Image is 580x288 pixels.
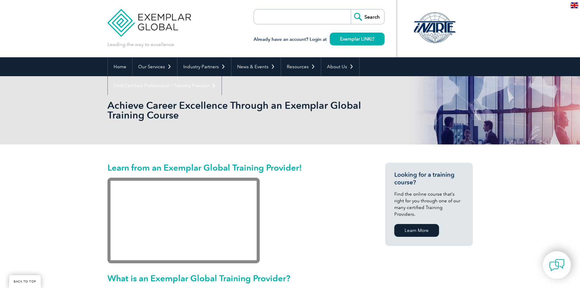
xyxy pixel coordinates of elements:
[107,41,174,48] p: Leading the way to excellence
[321,57,359,76] a: About Us
[108,76,222,95] a: Find Certified Professional / Training Provider
[371,37,374,41] img: open_square.png
[351,9,384,24] input: Search
[549,258,564,273] img: contact-chat.png
[107,163,363,172] h2: Learn from an Exemplar Global Training Provider!
[394,171,464,186] h3: Looking for a training course?
[178,57,231,76] a: Industry Partners
[330,33,385,45] a: Exemplar LINK
[132,57,177,76] a: Our Services
[231,57,281,76] a: News & Events
[9,275,41,288] a: BACK TO TOP
[394,191,464,218] p: Find the online course that’s right for you through one of our many certified Training Providers.
[254,36,385,43] h3: Already have an account? Login at
[394,224,439,237] a: Learn More
[281,57,321,76] a: Resources
[107,101,363,120] h2: Achieve Career Excellence Through an Exemplar Global Training Course
[108,57,132,76] a: Home
[571,2,578,8] img: en
[107,178,260,263] iframe: Recognized Training Provider Graduates: World of Opportunities
[107,273,363,283] h2: What is an Exemplar Global Training Provider?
